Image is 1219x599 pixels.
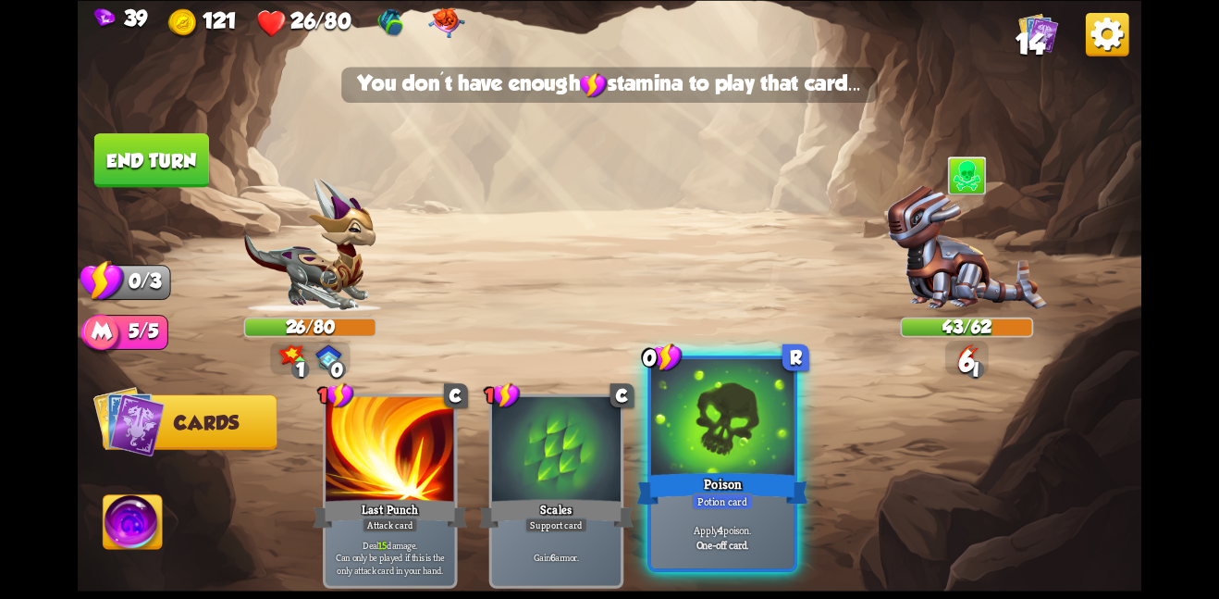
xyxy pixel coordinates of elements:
span: 121 [203,8,236,32]
p: Deal damage. [329,538,451,576]
img: Gem.png [94,8,116,29]
img: Gold.png [168,8,198,38]
span: Can only be played if this is the only attack card in your hand. [329,551,451,576]
div: View all the cards in your deck [1018,12,1058,56]
img: Wound.png [954,343,980,370]
div: Scales [479,496,634,530]
span: Cards [174,412,239,433]
img: Heart.png [257,8,287,38]
img: Stamina_Icon.png [80,258,125,302]
img: Engine_Dragon.png [887,185,1047,312]
img: Mana_Points.png [80,314,121,356]
div: R [782,343,809,370]
img: Regal Pillow - Heal an additional 15 HP when you rest at the campfire. [429,7,465,37]
b: 4 [718,523,723,537]
div: Gold [168,8,236,39]
button: Cards [103,394,277,449]
div: Attack card [362,517,418,532]
div: 26/80 [245,318,375,335]
div: 5/5 [103,315,168,350]
img: Chevalier_Dragon.png [244,178,377,312]
b: 6 [550,551,555,564]
img: Bonus_Damage_Icon.png [278,344,305,368]
span: 14 [1016,28,1045,60]
div: 1 [967,360,985,379]
div: 0 [327,360,346,379]
div: Poison [636,469,807,507]
img: Options_Button.png [1086,12,1129,56]
img: Cards_Icon.png [93,385,166,457]
div: Last Punch [313,496,467,530]
img: Gym Bag - Gain 1 Bonus Damage at the start of the combat. [376,7,405,37]
div: Health [257,8,351,39]
div: 6 [959,345,974,378]
b: One-off card. [696,537,749,551]
span: 26/80 [290,8,351,32]
img: ChevalierSigil.png [315,344,342,370]
div: 0 [643,342,683,371]
button: End turn [92,132,210,188]
div: 1 [318,381,354,408]
div: You don't have enough stamina to play that card... [341,67,878,102]
p: Apply poison. [655,523,791,537]
div: Potion card [692,493,753,510]
img: Cards_Icon.png [1018,12,1058,52]
div: Gems [94,6,148,30]
b: 15 [378,538,387,551]
img: Stamina_Icon.png [580,71,608,98]
div: C [610,383,634,407]
img: Ability_Icon.png [104,495,163,555]
div: 1 [485,381,521,408]
div: 1 [291,360,310,379]
div: Support card [525,517,588,532]
div: C [444,383,468,407]
div: 0/3 [103,265,171,300]
p: Gain armor. [495,551,617,564]
div: 43/62 [902,318,1031,335]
